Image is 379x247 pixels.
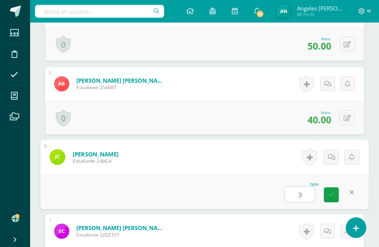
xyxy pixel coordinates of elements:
img: 9f3349ac0393db93a3ede85cf69d7868.png [276,4,291,19]
div: Nota: [307,110,331,115]
span: Estudiante 24JKCA [73,158,119,164]
span: 40.00 [307,113,331,126]
img: eaaeb1ca084b11745c148b2b3a801696.png [54,76,69,91]
input: 0-100.0 [285,187,315,202]
span: Estudiante 25ABBT [76,84,167,91]
div: Nota: [307,36,331,41]
a: 0 [56,36,71,53]
a: [PERSON_NAME] [73,150,119,158]
span: 10 [256,10,264,18]
span: Mi Perfil [297,11,342,18]
span: 50.00 [307,39,331,52]
a: [PERSON_NAME] [PERSON_NAME] [76,224,167,232]
input: Busca un usuario... [35,5,164,18]
img: 05012bf0a6eb7133e49a6c40428f1a33.png [54,224,69,239]
span: Angeles [PERSON_NAME] [297,5,342,12]
img: 9e1c43769dbf3d8ac10c50f7e31f75ba.png [50,149,65,165]
span: Estudiante 22EJCE01 [76,232,167,238]
a: [PERSON_NAME] [PERSON_NAME] [76,77,167,84]
a: 0 [56,109,71,127]
div: Nota [285,182,319,186]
